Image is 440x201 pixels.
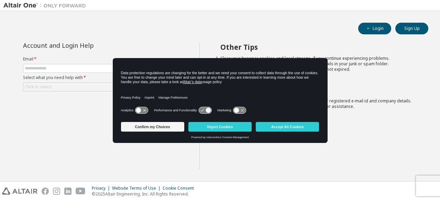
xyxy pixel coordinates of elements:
li: Clear your browser cookies and local storage, if you continue experiencing problems. [220,56,416,61]
div: Click to select [23,83,179,91]
div: Click to select [25,84,52,90]
img: Altair One [3,2,89,9]
label: Select what you need help with [23,75,180,80]
img: youtube.svg [76,188,86,195]
img: instagram.svg [53,188,60,195]
div: Website Terms of Use [112,186,163,191]
img: facebook.svg [42,188,49,195]
img: altair_logo.svg [2,188,37,195]
button: Sign Up [395,23,428,34]
label: Email [23,56,180,62]
div: Cookie Consent [163,186,198,191]
div: Privacy [92,186,112,191]
p: © 2025 Altair Engineering, Inc. All Rights Reserved. [92,191,198,197]
h2: Other Tips [220,43,416,52]
div: Account and Login Help [23,43,148,48]
img: linkedin.svg [64,188,71,195]
button: Login [358,23,391,34]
